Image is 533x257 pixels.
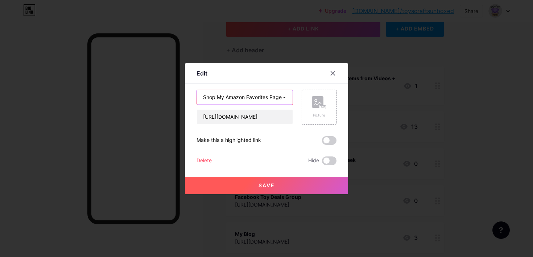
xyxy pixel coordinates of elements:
[312,113,326,118] div: Picture
[197,110,293,124] input: URL
[308,156,319,165] span: Hide
[185,177,348,194] button: Save
[197,69,207,78] div: Edit
[197,136,261,145] div: Make this a highlighted link
[197,90,293,105] input: Title
[259,182,275,188] span: Save
[197,156,212,165] div: Delete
